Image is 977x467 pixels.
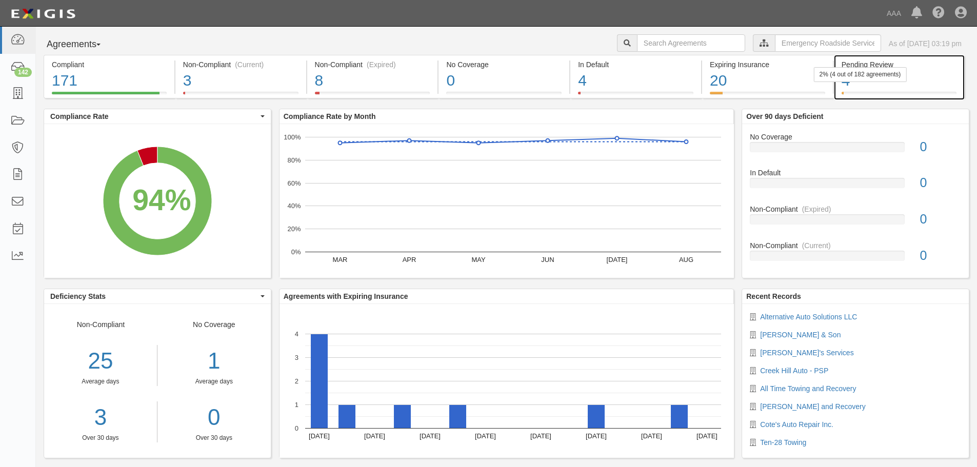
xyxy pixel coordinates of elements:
div: In Default [578,59,693,70]
svg: A chart. [44,124,271,278]
text: 40% [287,202,301,210]
span: Deficiency Stats [50,291,258,301]
a: Alternative Auto Solutions LLC [760,313,857,321]
div: Compliant [52,59,167,70]
text: 0 [295,424,298,432]
div: 1 [165,345,263,377]
div: Non-Compliant [742,240,969,251]
div: (Expired) [367,59,396,70]
text: 3 [295,354,298,361]
a: Pending Review42% (4 out of 182 agreements) [834,92,965,100]
a: Non-Compliant(Expired)0 [750,204,961,240]
span: Compliance Rate [50,111,258,121]
a: Non-Compliant(Expired)8 [307,92,438,100]
text: [DATE] [420,432,441,440]
img: logo-5460c22ac91f19d4615b14bd174203de0afe785f0fc80cf4dbbc73dc1793850b.png [8,5,78,23]
a: Expiring Insurance20 [702,92,833,100]
b: Recent Records [746,292,801,300]
text: 4 [295,330,298,338]
button: Deficiency Stats [44,289,271,303]
div: (Expired) [802,204,831,214]
div: Non-Compliant (Current) [183,59,298,70]
div: 25 [44,345,157,377]
svg: A chart. [280,304,734,458]
b: Agreements with Expiring Insurance [284,292,408,300]
div: 2% (4 out of 182 agreements) [814,67,907,82]
div: Pending Review [842,59,956,70]
a: Non-Compliant(Current)0 [750,240,961,269]
div: 142 [14,68,32,77]
text: [DATE] [475,432,496,440]
a: 0 [165,401,263,434]
input: Search Agreements [637,34,745,52]
text: 1 [295,401,298,409]
a: [PERSON_NAME]'s Services [760,349,853,357]
div: 3 [183,70,298,92]
div: Average days [44,377,157,386]
a: [PERSON_NAME] & Son [760,331,841,339]
text: [DATE] [586,432,607,440]
div: Over 30 days [165,434,263,442]
div: 20 [710,70,825,92]
text: [DATE] [641,432,662,440]
div: Non-Compliant [742,204,969,214]
text: [DATE] [530,432,551,440]
svg: A chart. [280,124,734,278]
div: 4 [578,70,693,92]
text: APR [402,256,416,263]
a: Non-Compliant(Current)3 [175,92,306,100]
text: 0% [291,248,301,256]
div: No Coverage [157,319,271,442]
div: No Coverage [742,132,969,142]
text: 100% [284,133,301,141]
b: Compliance Rate by Month [284,112,376,120]
button: Compliance Rate [44,109,271,124]
a: No Coverage0 [438,92,569,100]
text: AUG [679,256,693,263]
a: No Coverage0 [750,132,961,168]
a: Cote's Auto Repair Inc. [760,420,833,429]
div: 0 [912,174,969,192]
input: Emergency Roadside Service (ERS) [775,34,881,52]
div: 94% [132,179,191,221]
a: All Time Towing and Recovery [760,384,856,393]
a: 3 [44,401,157,434]
text: MAR [332,256,347,263]
a: In Default4 [570,92,701,100]
b: Over 90 days Deficient [746,112,823,120]
div: Average days [165,377,263,386]
div: 0 [912,247,969,265]
div: 0 [912,210,969,229]
a: Compliant171 [44,92,174,100]
div: Expiring Insurance [710,59,825,70]
div: 8 [315,70,430,92]
text: [DATE] [364,432,385,440]
div: 171 [52,70,167,92]
a: [PERSON_NAME] and Recovery [760,402,865,411]
a: AAA [882,3,906,24]
div: 0 [912,138,969,156]
div: As of [DATE] 03:19 pm [889,38,962,49]
div: No Coverage [446,59,562,70]
div: Non-Compliant [44,319,157,442]
text: 60% [287,179,301,187]
text: [DATE] [696,432,717,440]
a: Creek Hill Auto - PSP [760,367,828,375]
a: In Default0 [750,168,961,204]
div: (Current) [802,240,831,251]
text: [DATE] [606,256,627,263]
text: JUN [541,256,554,263]
div: In Default [742,168,969,178]
text: 20% [287,225,301,233]
div: (Current) [235,59,264,70]
text: 80% [287,156,301,164]
div: 0 [446,70,562,92]
div: Non-Compliant (Expired) [315,59,430,70]
i: Help Center - Complianz [932,7,945,19]
div: Over 30 days [44,434,157,442]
